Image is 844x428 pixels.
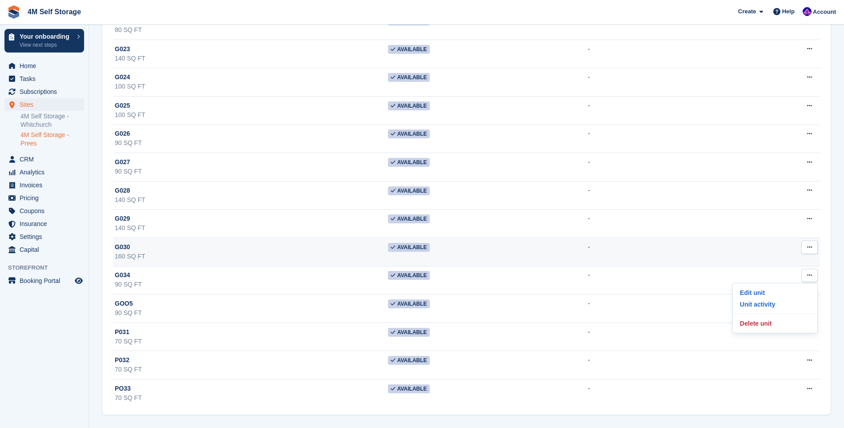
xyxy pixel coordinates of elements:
a: Edit unit [736,287,814,299]
span: Analytics [20,166,73,178]
span: PO33 [115,384,131,393]
a: 4M Self Storage [24,4,85,19]
span: Account [813,8,836,16]
a: menu [4,166,84,178]
a: 4M Self Storage - Prees [20,131,84,148]
td: - [588,210,731,238]
td: - [588,238,731,266]
td: - [588,12,731,40]
span: Sites [20,98,73,111]
span: Available [388,129,430,138]
span: Available [388,186,430,195]
span: Capital [20,243,73,256]
span: Help [782,7,795,16]
a: menu [4,98,84,111]
div: 90 SQ FT [115,280,388,289]
a: menu [4,243,84,256]
span: Available [388,73,430,82]
a: Your onboarding View next steps [4,29,84,52]
span: G025 [115,101,130,110]
a: Unit activity [736,299,814,310]
img: Pete Clutton [803,7,812,16]
a: menu [4,73,84,85]
div: 90 SQ FT [115,167,388,176]
span: Available [388,158,430,167]
td: - [588,68,731,97]
span: Available [388,328,430,337]
p: View next steps [20,41,73,49]
span: G029 [115,214,130,223]
a: menu [4,218,84,230]
span: G034 [115,271,130,280]
div: 80 SQ FT [115,25,388,35]
div: 70 SQ FT [115,365,388,374]
td: - [588,97,731,125]
a: menu [4,205,84,217]
span: P032 [115,355,129,365]
span: G026 [115,129,130,138]
td: - [588,351,731,380]
td: - [588,266,731,295]
span: Available [388,45,430,54]
td: - [588,323,731,351]
span: G027 [115,157,130,167]
a: menu [4,230,84,243]
span: G028 [115,186,130,195]
div: 90 SQ FT [115,308,388,318]
a: menu [4,60,84,72]
td: - [588,125,731,153]
a: menu [4,275,84,287]
span: Subscriptions [20,85,73,98]
span: Available [388,271,430,280]
span: Create [738,7,756,16]
img: stora-icon-8386f47178a22dfd0bd8f6a31ec36ba5ce8667c1dd55bd0f319d3a0aa187defe.svg [7,5,20,19]
a: menu [4,179,84,191]
div: 100 SQ FT [115,110,388,120]
span: G024 [115,73,130,82]
span: Available [388,101,430,110]
div: 100 SQ FT [115,82,388,91]
span: Pricing [20,192,73,204]
div: 140 SQ FT [115,195,388,205]
span: Settings [20,230,73,243]
span: Coupons [20,205,73,217]
td: - [588,153,731,182]
span: G030 [115,242,130,252]
div: 90 SQ FT [115,138,388,148]
p: Your onboarding [20,33,73,40]
div: 140 SQ FT [115,54,388,63]
span: Insurance [20,218,73,230]
span: Available [388,214,430,223]
td: - [588,181,731,210]
span: CRM [20,153,73,166]
div: 140 SQ FT [115,223,388,233]
span: Available [388,384,430,393]
span: Storefront [8,263,89,272]
a: menu [4,85,84,98]
div: 70 SQ FT [115,337,388,346]
span: Invoices [20,179,73,191]
span: Tasks [20,73,73,85]
td: - [588,379,731,407]
span: Booking Portal [20,275,73,287]
a: menu [4,192,84,204]
td: - [588,40,731,68]
a: 4M Self Storage - Whitchurch [20,112,84,129]
span: Available [388,299,430,308]
td: - [588,295,731,323]
a: Preview store [73,275,84,286]
span: G023 [115,44,130,54]
a: menu [4,153,84,166]
span: Home [20,60,73,72]
span: Available [388,356,430,365]
span: GOO5 [115,299,133,308]
span: Available [388,243,430,252]
a: Delete unit [736,318,814,329]
div: 70 SQ FT [115,393,388,403]
div: 160 SQ FT [115,252,388,261]
span: P031 [115,327,129,337]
